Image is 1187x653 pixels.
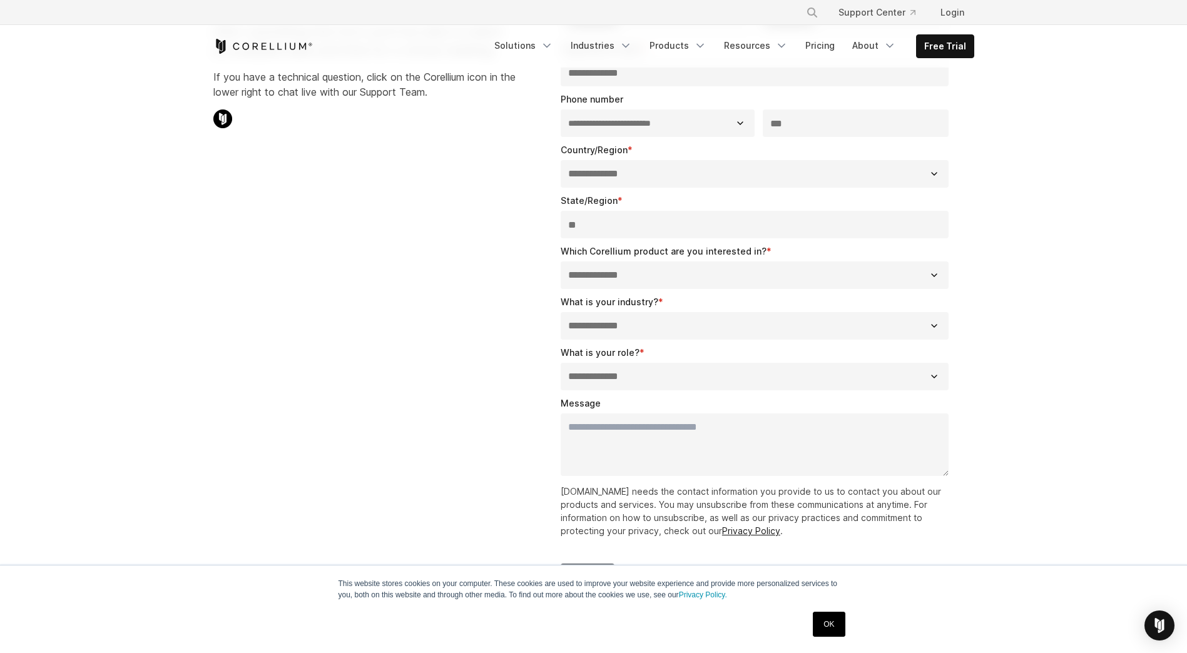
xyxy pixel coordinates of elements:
[487,34,974,58] div: Navigation Menu
[213,69,516,99] p: If you have a technical question, click on the Corellium icon in the lower right to chat live wit...
[339,578,849,600] p: This website stores cookies on your computer. These cookies are used to improve your website expe...
[716,34,795,57] a: Resources
[801,1,823,24] button: Search
[642,34,714,57] a: Products
[561,144,628,155] span: Country/Region
[561,347,639,358] span: What is your role?
[213,39,313,54] a: Corellium Home
[561,195,618,206] span: State/Region
[561,398,601,408] span: Message
[561,94,623,104] span: Phone number
[679,590,727,599] a: Privacy Policy.
[828,1,925,24] a: Support Center
[561,246,767,256] span: Which Corellium product are you interested in?
[791,1,974,24] div: Navigation Menu
[917,35,974,58] a: Free Trial
[798,34,842,57] a: Pricing
[813,612,845,637] a: OK
[487,34,561,57] a: Solutions
[845,34,904,57] a: About
[561,296,658,307] span: What is your industry?
[1144,610,1174,640] div: Open Intercom Messenger
[213,109,232,128] img: Corellium Chat Icon
[563,34,639,57] a: Industries
[722,525,780,536] a: Privacy Policy
[561,485,954,537] p: [DOMAIN_NAME] needs the contact information you provide to us to contact you about our products a...
[930,1,974,24] a: Login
